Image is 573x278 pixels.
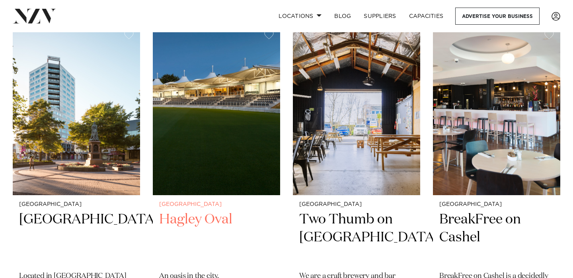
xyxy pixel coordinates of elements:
[13,9,56,23] img: nzv-logo.png
[299,202,414,208] small: [GEOGRAPHIC_DATA]
[439,211,554,264] h2: BreakFree on Cashel
[357,8,402,25] a: SUPPLIERS
[299,211,414,264] h2: Two Thumb on [GEOGRAPHIC_DATA]
[159,211,274,264] h2: Hagley Oval
[403,8,450,25] a: Capacities
[19,211,134,264] h2: [GEOGRAPHIC_DATA]
[455,8,540,25] a: Advertise your business
[159,202,274,208] small: [GEOGRAPHIC_DATA]
[19,202,134,208] small: [GEOGRAPHIC_DATA]
[272,8,328,25] a: Locations
[439,202,554,208] small: [GEOGRAPHIC_DATA]
[328,8,357,25] a: BLOG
